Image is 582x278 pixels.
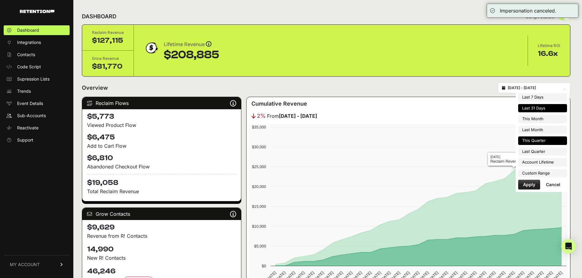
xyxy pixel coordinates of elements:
span: Sub-Accounts [17,113,46,119]
span: Contacts [17,52,35,58]
text: $20,000 [252,184,266,189]
h3: Cumulative Revenue [251,99,307,108]
a: Trends [4,86,70,96]
div: Viewed Product Flow [87,121,236,129]
text: $30,000 [252,145,266,149]
h4: $9,629 [87,222,236,232]
div: 16.6x [538,49,560,59]
text: $0 [262,264,266,268]
img: dollar-coin-05c43ed7efb7bc0c12610022525b4bbbb207c7efeef5aecc26f025e68dcafac9.png [144,40,159,56]
a: Supression Lists [4,74,70,84]
li: Last Quarter [518,147,567,156]
span: Support [17,137,33,143]
h4: $6,475 [87,132,236,142]
button: Apply [518,180,540,190]
a: Contacts [4,50,70,60]
div: $81,770 [92,62,124,71]
li: Last 31 Days [518,104,567,113]
div: $127,115 [92,36,124,45]
span: MY ACCOUNT [10,262,40,268]
h2: Overview [82,84,108,92]
span: Supression Lists [17,76,49,82]
h4: 46,246 [87,266,236,276]
a: Integrations [4,38,70,47]
div: Reclaim Revenue [92,30,124,36]
li: Account Lifetime [518,158,567,167]
span: Reactivate [17,125,38,131]
span: 2% [257,112,266,120]
text: $15,000 [252,204,266,209]
span: Integrations [17,39,41,45]
a: Sub-Accounts [4,111,70,121]
div: Add to Cart Flow [87,142,236,150]
p: New R! Contacts [87,254,236,262]
a: Dashboard [4,25,70,35]
li: Custom Range [518,169,567,178]
text: $35,000 [252,125,266,129]
span: Event Details [17,100,43,107]
div: $208,885 [164,49,219,61]
li: Last Month [518,126,567,134]
span: Code Script [17,64,41,70]
text: $5,000 [254,244,266,248]
li: This Month [518,115,567,123]
img: Retention.com [20,10,54,13]
a: Code Script [4,62,70,72]
text: $25,000 [252,164,266,169]
h4: $19,058 [87,174,236,188]
li: This Quarter [518,136,567,145]
text: $10,000 [252,224,266,229]
h4: $5,773 [87,112,236,121]
div: Grow Contacts [82,208,241,220]
p: Total Reclaim Revenue [87,188,236,195]
a: Event Details [4,99,70,108]
div: Lifetime Revenue [164,40,219,49]
span: Dashboard [17,27,39,33]
a: Reactivate [4,123,70,133]
h4: 14,990 [87,244,236,254]
a: Support [4,135,70,145]
div: Open Intercom Messenger [561,239,576,254]
div: Impersonation canceled. [500,7,556,14]
button: Cancel [541,180,565,190]
span: From [267,112,317,120]
h4: $6,810 [87,153,236,163]
h2: DASHBOARD [82,12,116,21]
div: Abandoned Checkout Flow [87,163,236,170]
li: Last 7 Days [518,93,567,102]
a: MY ACCOUNT [4,255,70,274]
p: Revenue from R! Contacts [87,232,236,240]
strong: [DATE] - [DATE] [279,113,317,119]
div: Grow Revenue [92,56,124,62]
span: Trends [17,88,31,94]
div: Reclaim Flows [82,97,241,109]
div: Lifetime ROI [538,43,560,49]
